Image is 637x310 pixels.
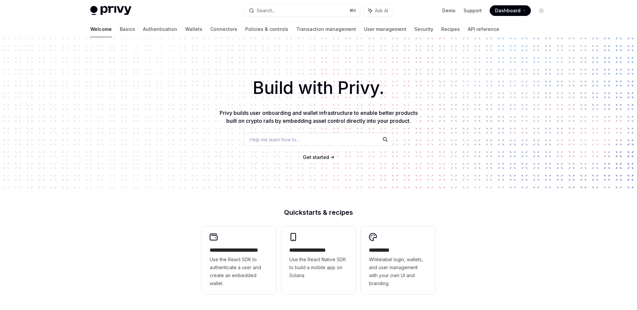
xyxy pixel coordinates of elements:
[120,21,135,37] a: Basics
[364,5,393,17] button: Ask AI
[296,21,356,37] a: Transaction management
[210,21,237,37] a: Connectors
[143,21,177,37] a: Authentication
[257,7,275,15] div: Search...
[210,256,268,287] span: Use the React SDK to authenticate a user and create an embedded wallet.
[249,136,300,143] span: Help me learn how to…
[490,5,531,16] a: Dashboard
[369,256,427,287] span: Whitelabel login, wallets, and user management with your own UI and branding.
[303,154,329,161] a: Get started
[375,7,388,14] span: Ask AI
[442,7,456,14] a: Demo
[463,7,482,14] a: Support
[289,256,348,279] span: Use the React Native SDK to build a mobile app on Solana.
[303,154,329,160] span: Get started
[90,21,112,37] a: Welcome
[281,226,356,294] a: **** **** **** ***Use the React Native SDK to build a mobile app on Solana.
[441,21,460,37] a: Recipes
[90,6,131,15] img: light logo
[364,21,406,37] a: User management
[361,226,435,294] a: **** *****Whitelabel login, wallets, and user management with your own UI and branding.
[245,21,288,37] a: Policies & controls
[202,209,435,216] h2: Quickstarts & recipes
[185,21,202,37] a: Wallets
[495,7,521,14] span: Dashboard
[220,110,418,124] span: Privy builds user onboarding and wallet infrastructure to enable better products built on crypto ...
[536,5,547,16] button: Toggle dark mode
[414,21,433,37] a: Security
[349,8,356,13] span: ⌘ K
[244,5,360,17] button: Search...⌘K
[468,21,499,37] a: API reference
[11,75,626,101] h1: Build with Privy.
